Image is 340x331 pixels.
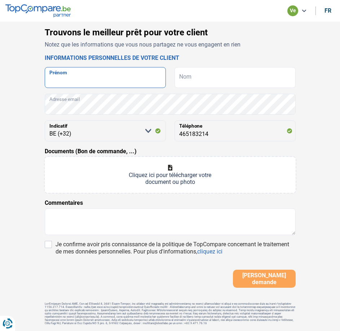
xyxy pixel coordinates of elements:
select: Indicatif [45,120,166,141]
div: fr [324,7,330,14]
img: TopCompare.be [5,4,71,17]
button: [PERSON_NAME] demande [233,270,296,288]
div: ve [287,5,298,16]
span: [PERSON_NAME] demande [235,272,293,286]
h2: Informations personnelles de votre client [45,54,296,61]
p: Notez que les informations que vous nous partagez ne vous engagent en rien [45,41,296,49]
input: 401020304 [175,120,296,141]
label: Documents (Bon de commande, ...) [45,147,137,156]
label: Commentaires [45,199,83,207]
div: Je confirme avoir pris connaissance de la politique de TopCompare concernant le traitement de mes... [56,241,296,255]
footer: LorEmipsum Dolorsi AME, Con ad Elitsedd 8, 3681 Eiusm-Tempor, inc utlabor etd magnaaliq eni admin... [45,302,296,325]
h1: Trouvons le meilleur prêt pour votre client [45,27,296,38]
a: cliquez ici [197,248,222,255]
